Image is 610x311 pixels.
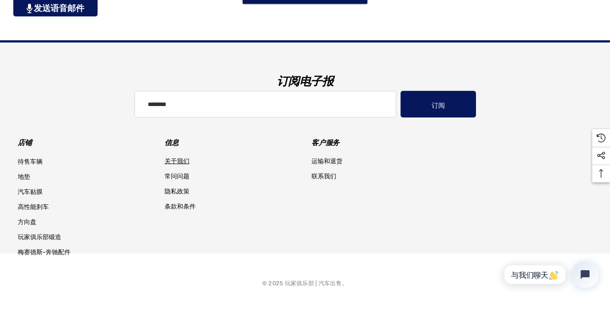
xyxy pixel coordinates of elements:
[18,185,43,200] a: 汽车贴膜
[312,173,337,180] font: 联系我们
[18,218,36,226] font: 方向盘
[18,233,61,241] font: 玩家俱乐部锻造
[18,169,30,185] a: 地垫
[18,245,71,260] a: 梅赛德斯-奔驰配件
[165,138,178,147] font: 信息
[277,75,333,88] font: 订阅电子报
[312,138,340,147] font: 客户服务
[34,4,84,13] font: 发送语音邮件
[18,248,71,256] font: 梅赛德斯-奔驰配件
[165,188,189,195] font: 隐私政策
[312,169,337,184] a: 联系我们
[18,188,43,196] font: 汽车贴膜
[489,254,606,295] iframe: Tidio 聊天
[18,203,49,211] font: 高性能刹车
[401,91,476,118] button: 订阅
[18,138,31,147] font: 店铺
[18,158,43,165] font: 待售车辆
[312,154,343,169] a: 运输和退货
[165,157,189,165] font: 关于我们
[592,169,610,178] svg: 顶部
[597,151,606,160] svg: 社交媒体
[165,173,189,180] font: 常问问题
[165,203,196,210] font: 条款和条件
[18,200,49,215] a: 高性能刹车
[312,157,343,165] font: 运输和退货
[27,4,32,13] img: PjwhLS0gR2VuZXJhdG9yOiBHcmF2aXQuaW8gLS0+PHN2ZyB4bWxucz0iaHR0cDovL3d3dy53My5vcmcvMjAwMC9zdmciIHhtb...
[165,199,196,214] a: 条款和条件
[18,230,61,245] a: 玩家俱乐部锻造
[18,154,43,169] a: 待售车辆
[262,280,348,287] font: © 2025 玩家俱乐部 | 汽车出售。
[597,134,606,142] svg: 最近浏览
[165,154,189,169] a: 关于我们
[18,215,36,230] a: 方向盘
[165,169,189,184] a: 常问问题
[165,184,189,199] a: 隐私政策
[18,173,30,181] font: 地垫
[432,102,445,110] font: 订阅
